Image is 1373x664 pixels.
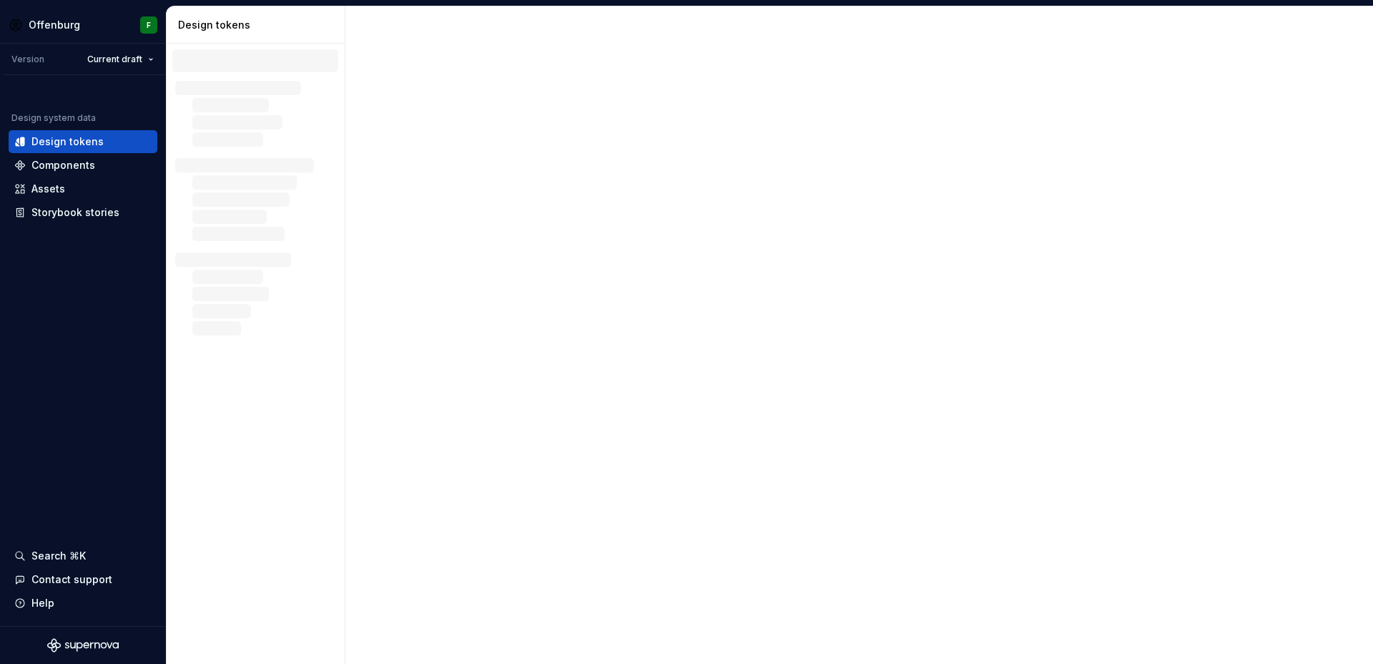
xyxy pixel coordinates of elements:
div: Storybook stories [31,205,119,220]
div: Design tokens [31,135,104,149]
svg: Supernova Logo [47,638,119,653]
div: Search ⌘K [31,549,86,563]
a: Design tokens [9,130,157,153]
button: Current draft [81,49,160,69]
div: Version [11,54,44,65]
div: Help [31,596,54,610]
div: Design system data [11,112,96,124]
button: OffenburgF [3,9,163,40]
div: Components [31,158,95,172]
div: F [147,19,151,31]
button: Search ⌘K [9,545,157,567]
button: Help [9,592,157,615]
div: Assets [31,182,65,196]
div: Offenburg [29,18,80,32]
div: Contact support [31,572,112,587]
button: Contact support [9,568,157,591]
a: Storybook stories [9,201,157,224]
span: Current draft [87,54,142,65]
a: Components [9,154,157,177]
div: Design tokens [178,18,339,32]
a: Assets [9,177,157,200]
